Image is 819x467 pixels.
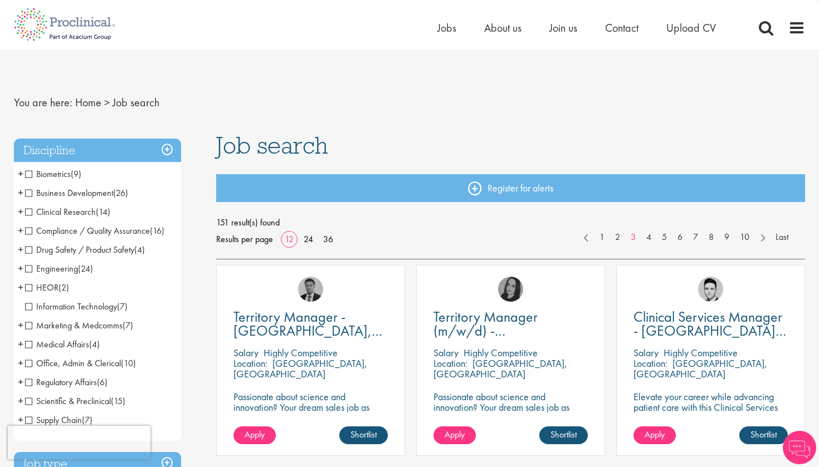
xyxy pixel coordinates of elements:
span: Compliance / Quality Assurance [25,225,164,237]
a: Register for alerts [216,174,806,202]
p: Highly Competitive [664,346,738,359]
span: Biometrics [25,168,81,180]
span: Supply Chain [25,414,82,426]
span: Upload CV [666,21,716,35]
a: Apply [233,426,276,444]
a: 4 [641,231,657,244]
span: + [18,411,23,428]
span: (6) [97,376,108,388]
span: Apply [245,429,265,440]
span: > [104,95,110,110]
a: 5 [656,231,672,244]
span: Salary [233,346,259,359]
span: (4) [134,244,145,255]
img: Connor Lynes [698,277,723,302]
span: Business Development [25,187,128,199]
a: Territory Manager - [GEOGRAPHIC_DATA], [GEOGRAPHIC_DATA] [233,310,388,338]
a: Apply [633,426,676,444]
span: Job search [216,130,328,160]
span: Job search [113,95,159,110]
span: Marketing & Medcomms [25,319,123,331]
span: Salary [633,346,659,359]
a: Shortlist [339,426,388,444]
span: + [18,184,23,201]
span: (7) [123,319,133,331]
a: Shortlist [739,426,788,444]
span: Regulatory Affairs [25,376,108,388]
span: Location: [433,357,467,370]
p: Highly Competitive [464,346,538,359]
span: Location: [233,357,267,370]
span: + [18,279,23,296]
span: Business Development [25,187,113,199]
a: 8 [703,231,719,244]
span: HEOR [25,282,58,293]
span: (14) [96,206,110,218]
a: Clinical Services Manager - [GEOGRAPHIC_DATA], [GEOGRAPHIC_DATA], [GEOGRAPHIC_DATA] [633,310,788,338]
span: Medical Affairs [25,338,89,350]
a: 36 [319,233,337,245]
a: 1 [594,231,610,244]
h3: Discipline [14,139,181,163]
a: 7 [688,231,704,244]
a: Shortlist [539,426,588,444]
span: Clinical Services Manager - [GEOGRAPHIC_DATA], [GEOGRAPHIC_DATA], [GEOGRAPHIC_DATA] [633,307,786,368]
img: Anna Klemencic [498,277,523,302]
a: Jobs [437,21,456,35]
span: (9) [71,168,81,180]
span: + [18,317,23,333]
span: (15) [111,395,125,407]
span: + [18,260,23,277]
a: 24 [300,233,317,245]
a: 10 [734,231,755,244]
span: (7) [117,301,128,312]
span: 151 result(s) found [216,214,806,231]
a: Join us [549,21,577,35]
a: Apply [433,426,476,444]
span: Information Technology [25,301,128,312]
img: Chatbot [783,431,816,464]
span: (7) [82,414,92,426]
p: Passionate about science and innovation? Your dream sales job as Territory Manager awaits! [433,391,588,423]
p: [GEOGRAPHIC_DATA], [GEOGRAPHIC_DATA] [633,357,767,380]
span: + [18,392,23,409]
span: You are here: [14,95,72,110]
a: Territory Manager (m/w/d) - [GEOGRAPHIC_DATA] [433,310,588,338]
a: 9 [719,231,735,244]
span: Biometrics [25,168,71,180]
span: Compliance / Quality Assurance [25,225,150,237]
span: Scientific & Preclinical [25,395,125,407]
iframe: reCAPTCHA [8,426,150,459]
img: Carl Gbolade [298,277,323,302]
span: Medical Affairs [25,338,100,350]
span: HEOR [25,282,69,293]
a: breadcrumb link [75,95,101,110]
a: Contact [605,21,638,35]
span: Scientific & Preclinical [25,395,111,407]
span: (4) [89,338,100,350]
span: Engineering [25,263,78,274]
span: + [18,203,23,220]
span: Clinical Research [25,206,110,218]
span: Location: [633,357,667,370]
a: 6 [672,231,688,244]
span: (16) [150,225,164,237]
span: Drug Safety / Product Safety [25,244,134,255]
span: + [18,336,23,352]
span: Drug Safety / Product Safety [25,244,145,255]
span: Apply [445,429,465,440]
span: Clinical Research [25,206,96,218]
span: Salary [433,346,459,359]
p: Highly Competitive [264,346,338,359]
a: 2 [610,231,626,244]
span: Regulatory Affairs [25,376,97,388]
p: [GEOGRAPHIC_DATA], [GEOGRAPHIC_DATA] [233,357,367,380]
span: + [18,355,23,371]
span: Territory Manager (m/w/d) - [GEOGRAPHIC_DATA] [433,307,568,354]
